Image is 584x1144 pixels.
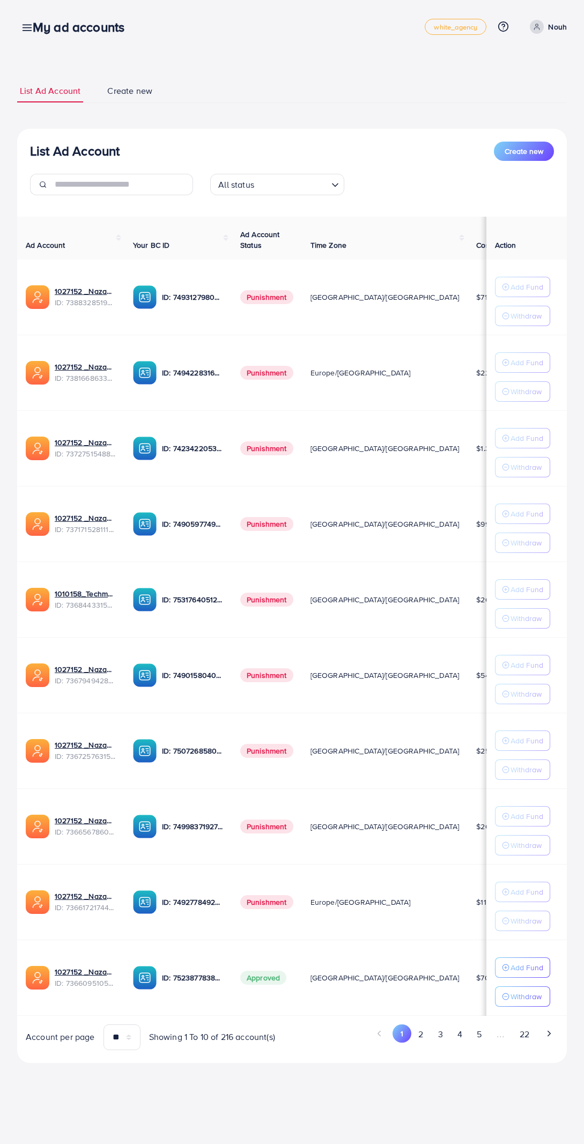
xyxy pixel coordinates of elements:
p: ID: 7531764051207716871 [162,593,223,606]
div: <span class='underline'>1027152 _Nazaagency_04</span></br>7371715281112170513 [55,513,116,535]
button: Go to next page [539,1024,558,1043]
p: ID: 7490158040596217873 [162,669,223,682]
p: ID: 7423422053648285697 [162,442,223,455]
span: Punishment [240,593,293,607]
p: Add Fund [511,885,543,898]
img: ic-ba-acc.ded83a64.svg [133,588,157,611]
button: Add Fund [495,504,550,524]
span: [GEOGRAPHIC_DATA]/[GEOGRAPHIC_DATA] [311,670,460,681]
span: List Ad Account [20,85,80,97]
button: Create new [494,142,554,161]
div: <span class='underline'>1027152 _Nazaagency_006</span></br>7366095105679261697 [55,966,116,988]
span: Punishment [240,517,293,531]
button: Withdraw [495,986,550,1007]
img: ic-ads-acc.e4c84228.svg [26,663,49,687]
p: Nouh [548,20,567,33]
a: 1027152 _Nazaagency_0051 [55,815,116,826]
p: ID: 7494228316518858759 [162,366,223,379]
span: ID: 7371715281112170513 [55,524,116,535]
span: $1.31 [476,443,492,454]
span: Showing 1 To 10 of 216 account(s) [149,1031,275,1043]
button: Withdraw [495,533,550,553]
button: Add Fund [495,277,550,297]
a: 1027152 _Nazaagency_018 [55,891,116,902]
span: [GEOGRAPHIC_DATA]/[GEOGRAPHIC_DATA] [311,292,460,302]
p: Withdraw [511,612,542,625]
p: Add Fund [511,432,543,445]
button: Withdraw [495,911,550,931]
p: ID: 7523877838957576209 [162,971,223,984]
span: Punishment [240,744,293,758]
a: 1027152 _Nazaagency_016 [55,740,116,750]
img: ic-ba-acc.ded83a64.svg [133,815,157,838]
span: Europe/[GEOGRAPHIC_DATA] [311,897,411,907]
span: $11.32 [476,897,497,907]
p: Add Fund [511,507,543,520]
span: Europe/[GEOGRAPHIC_DATA] [311,367,411,378]
span: [GEOGRAPHIC_DATA]/[GEOGRAPHIC_DATA] [311,972,460,983]
span: Punishment [240,366,293,380]
button: Add Fund [495,428,550,448]
img: ic-ba-acc.ded83a64.svg [133,890,157,914]
span: Punishment [240,895,293,909]
p: Withdraw [511,461,542,474]
p: Withdraw [511,839,542,852]
span: ID: 7366172174454882305 [55,902,116,913]
img: ic-ads-acc.e4c84228.svg [26,512,49,536]
div: <span class='underline'>1027152 _Nazaagency_003</span></br>7367949428067450896 [55,664,116,686]
div: <span class='underline'>1027152 _Nazaagency_018</span></br>7366172174454882305 [55,891,116,913]
span: Create new [107,85,152,97]
span: ID: 7366567860828749825 [55,826,116,837]
button: Withdraw [495,759,550,780]
span: ID: 7366095105679261697 [55,978,116,988]
input: Search for option [257,175,327,193]
img: ic-ba-acc.ded83a64.svg [133,966,157,990]
div: Search for option [210,174,344,195]
a: 1027152 _Nazaagency_007 [55,437,116,448]
span: $2664.48 [476,594,508,605]
span: $2584 [476,746,498,756]
h3: My ad accounts [33,19,133,35]
span: Punishment [240,441,293,455]
img: ic-ads-acc.e4c84228.svg [26,739,49,763]
span: [GEOGRAPHIC_DATA]/[GEOGRAPHIC_DATA] [311,443,460,454]
img: ic-ba-acc.ded83a64.svg [133,437,157,460]
img: ic-ba-acc.ded83a64.svg [133,361,157,385]
button: Withdraw [495,381,550,402]
img: ic-ads-acc.e4c84228.svg [26,588,49,611]
button: Go to page 1 [393,1024,411,1043]
img: ic-ads-acc.e4c84228.svg [26,285,49,309]
p: Withdraw [511,385,542,398]
a: 1027152 _Nazaagency_04 [55,513,116,523]
p: Add Fund [511,281,543,293]
button: Withdraw [495,306,550,326]
button: Withdraw [495,684,550,704]
button: Add Fund [495,352,550,373]
button: Withdraw [495,835,550,855]
h3: List Ad Account [30,143,120,159]
p: ID: 7493127980932333584 [162,291,223,304]
img: ic-ads-acc.e4c84228.svg [26,890,49,914]
span: Cost [476,240,492,250]
a: white_agency [425,19,486,35]
button: Add Fund [495,957,550,978]
img: ic-ads-acc.e4c84228.svg [26,361,49,385]
button: Add Fund [495,806,550,826]
div: <span class='underline'>1027152 _Nazaagency_0051</span></br>7366567860828749825 [55,815,116,837]
div: <span class='underline'>1027152 _Nazaagency_007</span></br>7372751548805726224 [55,437,116,459]
p: Add Fund [511,659,543,671]
a: 1027152 _Nazaagency_006 [55,966,116,977]
button: Go to page 4 [450,1024,469,1044]
span: ID: 7368443315504726017 [55,600,116,610]
ul: Pagination [301,1024,559,1044]
span: Approved [240,971,286,985]
span: ID: 7381668633665093648 [55,373,116,383]
button: Add Fund [495,730,550,751]
p: Withdraw [511,763,542,776]
img: ic-ads-acc.e4c84228.svg [26,815,49,838]
span: Your BC ID [133,240,170,250]
button: Withdraw [495,457,550,477]
img: ic-ads-acc.e4c84228.svg [26,966,49,990]
p: Withdraw [511,309,542,322]
p: ID: 7490597749134508040 [162,518,223,530]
